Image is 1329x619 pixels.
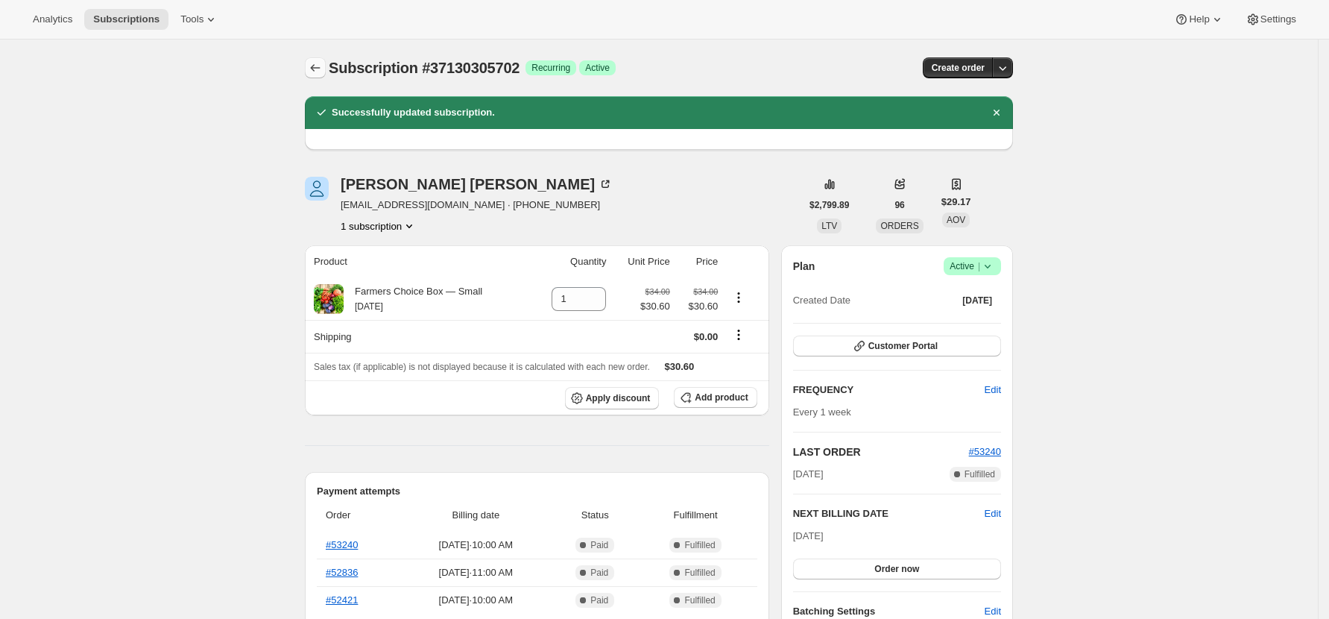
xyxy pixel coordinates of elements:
span: Sales tax (if applicable) is not displayed because it is calculated with each new order. [314,362,650,372]
button: Tools [171,9,227,30]
button: Product actions [727,289,751,306]
span: $0.00 [694,331,719,342]
span: Paid [590,567,608,579]
button: Edit [976,378,1010,402]
span: 96 [894,199,904,211]
span: Created Date [793,293,850,308]
button: $2,799.89 [801,195,858,216]
button: Shipping actions [727,327,751,343]
span: | [978,260,980,272]
button: Add product [674,387,757,408]
span: Add product [695,392,748,403]
th: Order [317,499,400,532]
span: [DATE] [793,467,824,482]
span: Order now [874,563,919,575]
th: Product [305,245,532,278]
span: Fulfillment [643,508,748,523]
th: Shipping [305,320,532,353]
span: [DATE] · 10:00 AM [405,593,547,608]
button: Subscriptions [84,9,168,30]
span: Edit [985,604,1001,619]
small: $34.00 [693,287,718,296]
span: [DATE] [793,530,824,541]
img: product img [314,284,344,314]
span: $29.17 [941,195,971,210]
span: Tools [180,13,203,25]
button: Help [1165,9,1233,30]
span: Subscription #37130305702 [329,60,520,76]
button: Apply discount [565,387,660,409]
button: Edit [985,506,1001,521]
h2: NEXT BILLING DATE [793,506,985,521]
span: Customer Portal [868,340,938,352]
span: Fulfilled [684,567,715,579]
span: $30.60 [640,299,670,314]
span: Fulfilled [684,594,715,606]
span: Status [556,508,634,523]
span: $30.60 [665,361,695,372]
span: Recurring [531,62,570,74]
small: [DATE] [355,301,383,312]
span: Paid [590,594,608,606]
span: Settings [1260,13,1296,25]
h6: Batching Settings [793,604,985,619]
th: Unit Price [610,245,674,278]
div: [PERSON_NAME] [PERSON_NAME] [341,177,613,192]
button: Dismiss notification [986,102,1007,123]
span: Edit [985,383,1001,398]
h2: FREQUENCY [793,383,985,398]
a: #52836 [326,567,358,578]
h2: LAST ORDER [793,444,969,459]
span: AOV [947,215,965,225]
span: Every 1 week [793,406,851,418]
th: Price [675,245,723,278]
span: $30.60 [679,299,719,314]
button: #53240 [969,444,1001,459]
a: #52421 [326,594,358,606]
button: [DATE] [953,290,1001,311]
span: Help [1189,13,1209,25]
button: Create order [923,57,994,78]
button: Settings [1237,9,1305,30]
span: Apply discount [586,392,651,404]
h2: Payment attempts [317,484,757,499]
button: Analytics [24,9,81,30]
h2: Successfully updated subscription. [332,105,495,120]
button: Product actions [341,219,417,233]
span: [EMAIL_ADDRESS][DOMAIN_NAME] · [PHONE_NUMBER] [341,198,613,213]
span: Fulfilled [965,468,995,480]
span: Fulfilled [684,539,715,551]
span: Active [950,259,995,274]
a: #53240 [326,539,358,550]
span: Analytics [33,13,72,25]
span: LTV [821,221,837,231]
span: Subscriptions [93,13,160,25]
span: Sharyn Riach [305,177,329,201]
a: #53240 [969,446,1001,457]
button: 96 [886,195,913,216]
span: $2,799.89 [809,199,849,211]
span: Active [585,62,610,74]
span: ORDERS [880,221,918,231]
div: Farmers Choice Box — Small [344,284,482,314]
button: Order now [793,559,1001,579]
h2: Plan [793,259,815,274]
span: Paid [590,539,608,551]
span: [DATE] · 11:00 AM [405,565,547,580]
span: Create order [932,62,985,74]
button: Subscriptions [305,57,326,78]
span: Billing date [405,508,547,523]
button: Customer Portal [793,336,1001,356]
span: [DATE] [962,295,992,307]
th: Quantity [532,245,611,278]
span: [DATE] · 10:00 AM [405,538,547,553]
small: $34.00 [645,287,670,296]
